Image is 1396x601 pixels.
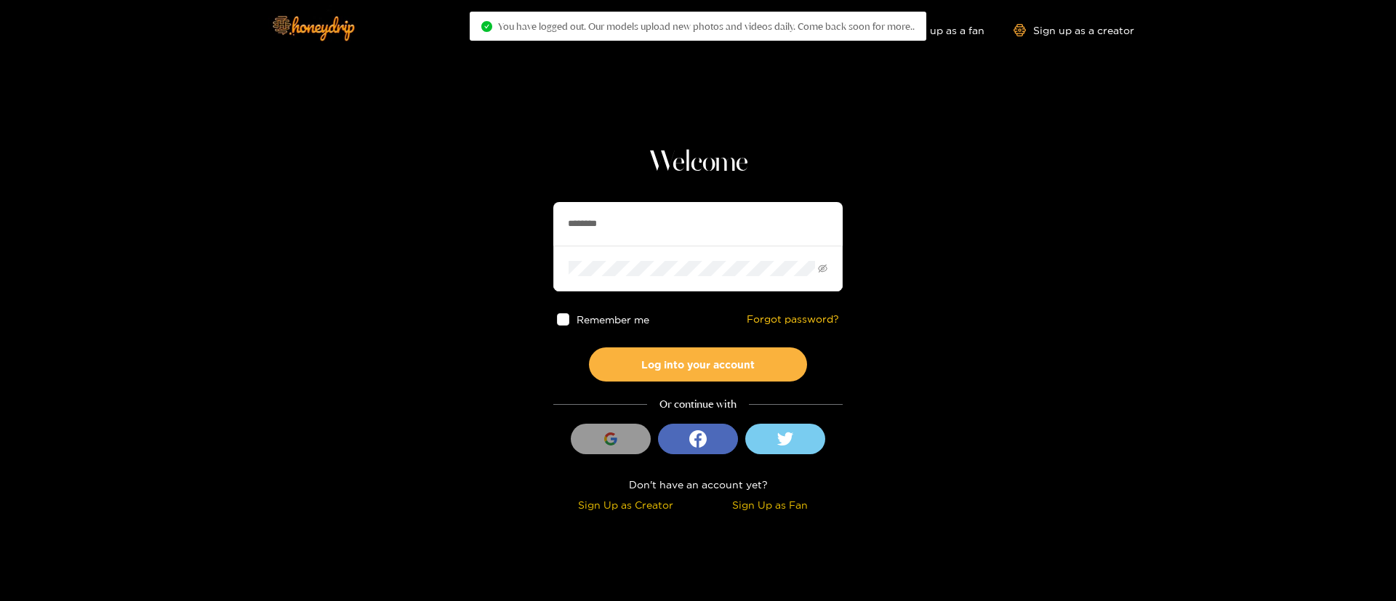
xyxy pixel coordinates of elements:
a: Forgot password? [747,313,839,326]
a: Sign up as a fan [885,24,984,36]
span: eye-invisible [818,264,827,273]
span: Remember me [577,314,649,325]
button: Log into your account [589,347,807,382]
span: You have logged out. Our models upload new photos and videos daily. Come back soon for more.. [498,20,915,32]
h1: Welcome [553,145,843,180]
div: Sign Up as Creator [557,496,694,513]
div: Sign Up as Fan [702,496,839,513]
div: Don't have an account yet? [553,476,843,493]
span: check-circle [481,21,492,32]
div: Or continue with [553,396,843,413]
a: Sign up as a creator [1014,24,1134,36]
